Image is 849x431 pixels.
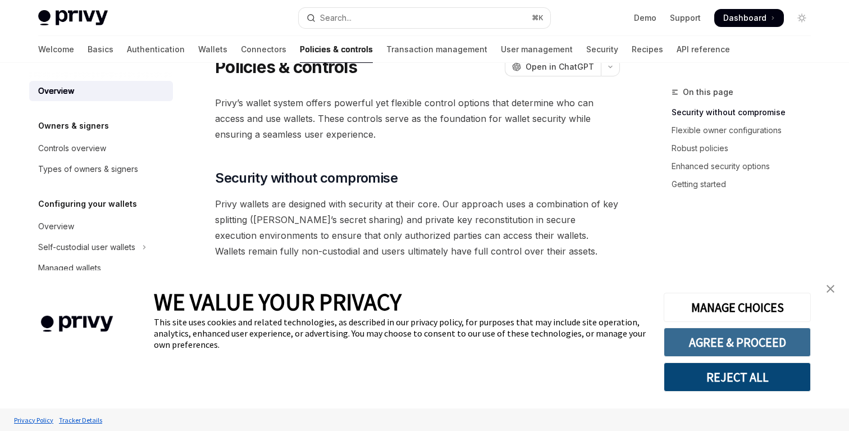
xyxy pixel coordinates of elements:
[672,103,820,121] a: Security without compromise
[38,197,137,211] h5: Configuring your wallets
[29,81,173,101] a: Overview
[505,57,601,76] button: Open in ChatGPT
[532,13,544,22] span: ⌘ K
[827,285,834,293] img: close banner
[793,9,811,27] button: Toggle dark mode
[198,36,227,63] a: Wallets
[300,36,373,63] a: Policies & controls
[320,11,352,25] div: Search...
[672,121,820,139] a: Flexible owner configurations
[526,61,594,72] span: Open in ChatGPT
[215,95,620,142] span: Privy’s wallet system offers powerful yet flexible control options that determine who can access ...
[586,36,618,63] a: Security
[38,241,135,254] div: Self-custodial user wallets
[664,362,811,392] button: REJECT ALL
[299,8,550,28] button: Open search
[670,12,701,24] a: Support
[38,261,101,275] div: Managed wallets
[154,316,647,350] div: This site uses cookies and related technologies, as described in our privacy policy, for purposes...
[29,258,173,278] a: Managed wallets
[683,85,733,99] span: On this page
[819,278,842,300] a: close banner
[241,36,286,63] a: Connectors
[127,36,185,63] a: Authentication
[88,36,113,63] a: Basics
[29,159,173,179] a: Types of owners & signers
[56,410,105,430] a: Tracker Details
[215,196,620,259] span: Privy wallets are designed with security at their core. Our approach uses a combination of key sp...
[17,300,137,348] img: company logo
[38,142,106,155] div: Controls overview
[38,36,74,63] a: Welcome
[29,138,173,158] a: Controls overview
[38,10,108,26] img: light logo
[501,36,573,63] a: User management
[672,175,820,193] a: Getting started
[672,139,820,157] a: Robust policies
[38,162,138,176] div: Types of owners & signers
[154,287,401,316] span: WE VALUE YOUR PRIVACY
[11,410,56,430] a: Privacy Policy
[677,36,730,63] a: API reference
[664,328,811,357] button: AGREE & PROCEED
[634,12,656,24] a: Demo
[723,12,766,24] span: Dashboard
[664,293,811,322] button: MANAGE CHOICES
[38,119,109,133] h5: Owners & signers
[215,169,398,187] span: Security without compromise
[386,36,487,63] a: Transaction management
[38,220,74,233] div: Overview
[672,157,820,175] a: Enhanced security options
[29,216,173,237] a: Overview
[215,57,357,77] h1: Policies & controls
[714,9,784,27] a: Dashboard
[38,84,74,98] div: Overview
[29,237,173,257] button: Toggle Self-custodial user wallets section
[632,36,663,63] a: Recipes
